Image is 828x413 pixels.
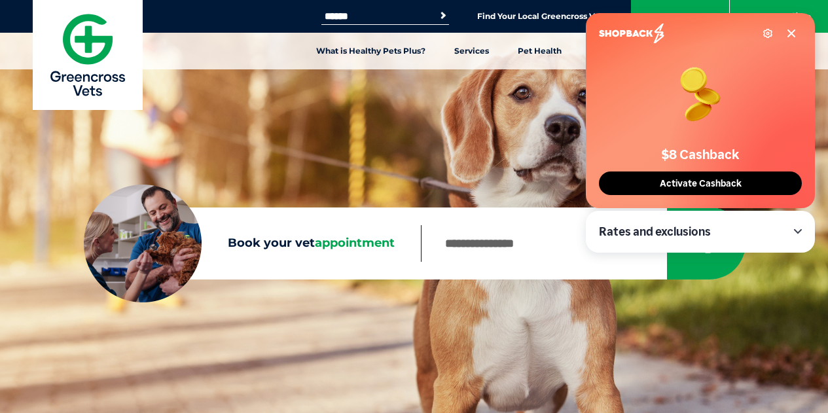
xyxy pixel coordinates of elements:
a: What is Healthy Pets Plus? [302,33,440,69]
a: Services [440,33,503,69]
a: Pet Health [503,33,576,69]
button: Search [437,9,450,22]
a: Find Your Local Greencross Vet [477,11,603,22]
span: appointment [315,236,395,250]
a: Pet Articles [576,33,653,69]
label: Book your vet [84,234,421,253]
